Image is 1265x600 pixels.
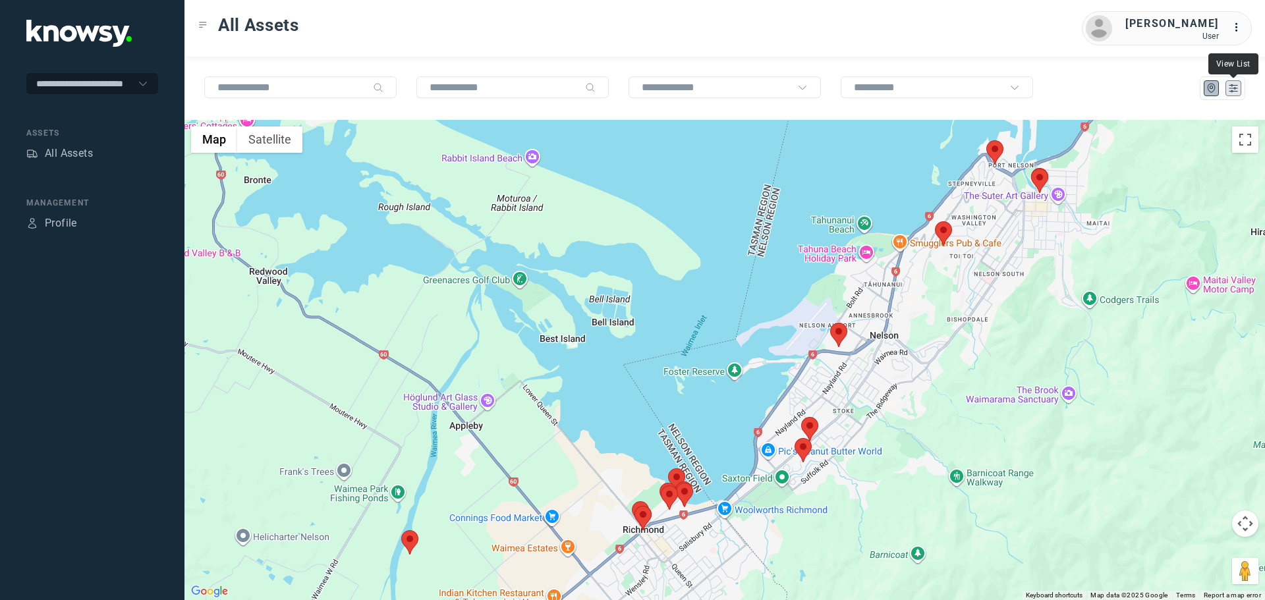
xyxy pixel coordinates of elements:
[1232,558,1258,584] button: Drag Pegman onto the map to open Street View
[1026,591,1082,600] button: Keyboard shortcuts
[1232,20,1248,36] div: :
[1232,126,1258,153] button: Toggle fullscreen view
[585,82,596,93] div: Search
[45,215,77,231] div: Profile
[191,126,237,153] button: Show street map
[218,13,299,37] span: All Assets
[237,126,302,153] button: Show satellite imagery
[1176,591,1196,599] a: Terms (opens in new tab)
[1206,82,1218,94] div: Map
[26,20,132,47] img: Application Logo
[26,217,38,229] div: Profile
[26,146,93,161] a: AssetsAll Assets
[1233,22,1246,32] tspan: ...
[188,583,231,600] a: Open this area in Google Maps (opens a new window)
[1125,16,1219,32] div: [PERSON_NAME]
[188,583,231,600] img: Google
[26,127,158,139] div: Assets
[1216,59,1251,68] span: View List
[1125,32,1219,41] div: User
[1090,591,1167,599] span: Map data ©2025 Google
[45,146,93,161] div: All Assets
[198,20,208,30] div: Toggle Menu
[26,148,38,159] div: Assets
[1232,510,1258,537] button: Map camera controls
[26,197,158,209] div: Management
[1227,82,1239,94] div: List
[1086,15,1112,41] img: avatar.png
[1204,591,1261,599] a: Report a map error
[1232,20,1248,38] div: :
[26,215,77,231] a: ProfileProfile
[373,82,383,93] div: Search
